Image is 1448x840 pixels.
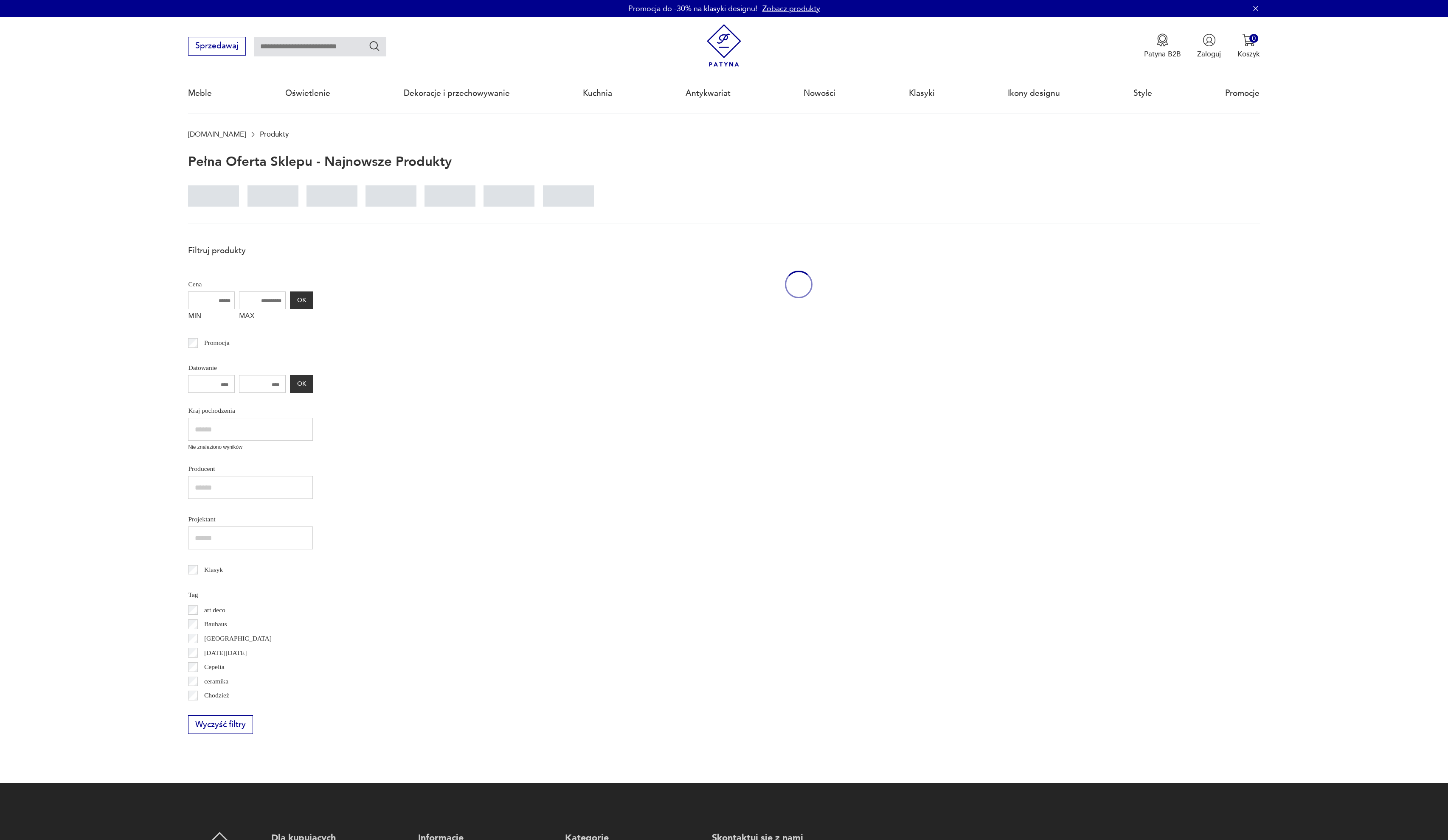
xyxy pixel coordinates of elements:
a: Oświetlenie [285,74,330,113]
p: Bauhaus [204,619,227,630]
a: Ikona medaluPatyna B2B [1144,34,1181,59]
p: Patyna B2B [1144,49,1181,59]
p: Producent [188,463,313,474]
button: Patyna B2B [1144,34,1181,59]
div: 0 [1249,34,1258,43]
p: Chodzież [204,690,229,701]
p: Filtruj produkty [188,245,313,256]
label: MIN [188,309,235,325]
a: Zobacz produkty [762,3,820,14]
button: Sprzedawaj [188,37,245,56]
p: art deco [204,605,225,616]
p: Datowanie [188,362,313,373]
a: Sprzedawaj [188,43,245,50]
p: [DATE][DATE] [204,647,247,658]
a: Promocje [1225,74,1260,113]
p: Produkty [260,130,289,138]
p: [GEOGRAPHIC_DATA] [204,633,272,644]
a: Klasyki [909,74,935,113]
a: [DOMAIN_NAME] [188,130,246,138]
div: oval-loading [785,240,813,329]
p: Promocja [204,337,230,348]
img: Patyna - sklep z meblami i dekoracjami vintage [703,24,745,67]
p: Tag [188,589,313,600]
a: Ikony designu [1008,74,1060,113]
img: Ikona koszyka [1242,34,1255,47]
p: Kraj pochodzenia [188,405,313,416]
p: Zaloguj [1197,49,1221,59]
p: Klasyk [204,564,223,575]
label: MAX [239,309,286,325]
a: Antykwariat [686,74,731,113]
p: Koszyk [1237,49,1260,59]
a: Style [1133,74,1152,113]
img: Ikona medalu [1156,34,1169,47]
a: Kuchnia [583,74,612,113]
p: Promocja do -30% na klasyki designu! [628,3,757,14]
a: Nowości [804,74,835,113]
p: Ćmielów [204,704,228,715]
button: Zaloguj [1197,34,1221,59]
p: Cena [188,279,313,290]
button: OK [290,375,313,393]
p: Nie znaleziono wyników [188,443,313,451]
button: OK [290,291,313,309]
p: Projektant [188,514,313,525]
a: Dekoracje i przechowywanie [404,74,510,113]
button: 0Koszyk [1237,34,1260,59]
button: Szukaj [368,40,381,52]
h1: Pełna oferta sklepu - najnowsze produkty [188,155,452,169]
a: Meble [188,74,212,113]
p: ceramika [204,676,228,687]
p: Cepelia [204,661,225,672]
img: Ikonka użytkownika [1203,34,1216,47]
button: Wyczyść filtry [188,715,253,734]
